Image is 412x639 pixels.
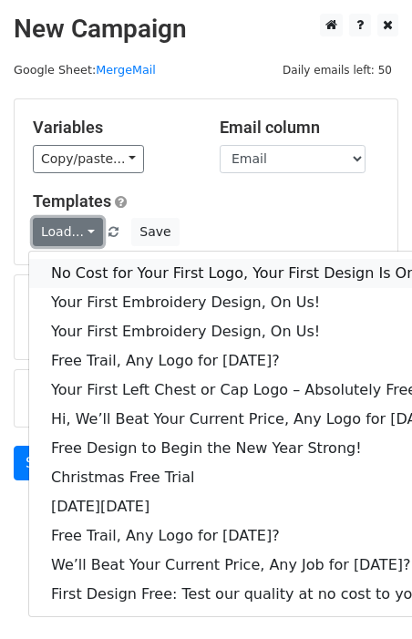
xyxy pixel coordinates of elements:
a: MergeMail [96,63,156,77]
button: Save [131,218,179,246]
small: Google Sheet: [14,63,156,77]
a: Load... [33,218,103,246]
h5: Email column [220,118,379,138]
a: Daily emails left: 50 [276,63,398,77]
h2: New Campaign [14,14,398,45]
a: Copy/paste... [33,145,144,173]
h5: Variables [33,118,192,138]
a: Send [14,446,74,480]
span: Daily emails left: 50 [276,60,398,80]
iframe: Chat Widget [321,551,412,639]
a: Templates [33,191,111,211]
